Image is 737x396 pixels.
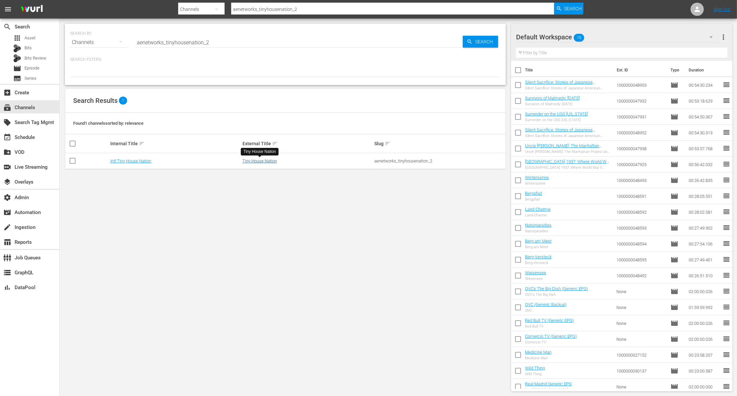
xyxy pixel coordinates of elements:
div: Silent Sacrifice: Stories of Japanese American Incarceration - Part 1 [525,134,611,138]
span: Channels [3,104,11,111]
div: Survivors of Malmedy: [DATE] [525,102,580,106]
a: Berg-Versteck [525,254,552,259]
span: reorder [722,287,730,295]
span: reorder [722,176,730,184]
a: Red Bull TV (Generic EPG) [525,318,574,323]
div: Wintersonne [525,181,549,186]
td: 00:54:30.313 [686,125,722,141]
a: Wiesensee [525,270,546,275]
span: reorder [722,382,730,390]
button: Search [554,3,583,15]
span: reorder [722,112,730,120]
a: Survivors of Malmedy: [DATE] [525,96,580,101]
div: Default Workspace [516,28,719,46]
td: 00:54:50.367 [686,109,722,125]
img: ans4CAIJ8jUAAAAAAAAAAAAAAAAAAAAAAAAgQb4GAAAAAAAAAAAAAAAAAAAAAAAAJMjXAAAAAAAAAAAAAAAAAAAAAAAAgAT5G... [16,2,48,17]
div: Uncle [PERSON_NAME]: The Manhattan Project and Beyond [525,150,611,154]
span: Series [25,75,36,82]
td: 00:23:58.207 [686,347,722,363]
span: VOD [3,148,11,156]
td: 00:23:00.587 [686,363,722,379]
span: sort [139,141,145,147]
a: Silent Sacrifice: Stories of Japanese American Incarceration - Part 2 [525,80,595,90]
a: Comercio TV (Generic EPG) [525,334,577,339]
span: more_vert [719,33,727,41]
a: Wintersonne [525,175,549,180]
div: Real [GEOGRAPHIC_DATA] [525,388,572,392]
span: Bits Review [25,55,46,62]
span: Episode [670,176,678,184]
td: 1000000048493 [614,172,668,188]
span: reorder [722,97,730,105]
td: 1000000048953 [614,77,668,93]
span: reorder [722,81,730,89]
span: Episode [670,351,678,359]
td: 00:53:18.629 [686,93,722,109]
th: Duration [685,61,724,79]
div: Berg am Meer [525,245,552,249]
span: GraphQL [3,269,11,277]
a: Medicine Man [525,350,552,355]
span: Automation [3,208,11,216]
span: Search [473,36,498,48]
a: Intl Tiny House Nation [110,158,151,163]
span: Asset [13,34,21,42]
span: Episode [670,335,678,343]
div: QVC [525,308,566,313]
th: Ext. ID [613,61,666,79]
div: Bits [13,44,21,52]
td: 1000000047925 [614,156,668,172]
span: Search Tag Mgmt [3,118,11,126]
td: 01:59:59.992 [686,299,722,315]
div: Wiesensee [525,277,546,281]
div: Slug [374,140,504,148]
td: None [614,331,668,347]
span: Ingestion [3,223,11,231]
span: sort [385,141,391,147]
div: Tiny House Nation [243,149,276,154]
a: Berg am Meer [525,239,552,243]
div: Channels [70,33,129,52]
button: Search [463,36,498,48]
span: reorder [722,240,730,247]
div: [GEOGRAPHIC_DATA] 1937: Where World War II Began [525,165,611,170]
td: 00:26:42.835 [686,172,722,188]
span: sort [272,141,278,147]
a: Surrender on the USS [US_STATE] [525,111,588,116]
div: Land-Charme [525,213,551,217]
span: Episode [670,113,678,121]
td: None [614,284,668,299]
th: Type [666,61,685,79]
td: 1000000030137 [614,363,668,379]
div: Bergpfad [525,197,542,201]
div: Comercio TV [525,340,577,344]
span: 1 [119,97,127,105]
button: more_vert [719,29,727,45]
td: 00:56:42.032 [686,156,722,172]
span: Episode [670,160,678,168]
span: Search [564,3,582,15]
span: Asset [25,35,35,41]
td: 00:28:05.551 [686,188,722,204]
td: 1000000048591 [614,188,668,204]
span: reorder [722,208,730,216]
td: None [614,299,668,315]
div: External Title [242,140,373,148]
span: Episode [670,272,678,280]
a: QVC (Generic Backup) [525,302,566,307]
td: 1000000027152 [614,347,668,363]
td: 02:00:00.000 [686,379,722,395]
span: Admin [3,194,11,201]
td: 1000000048593 [614,220,668,236]
div: Silent Sacrifice: Stories of Japanese American Incarceration - Part 2 [525,86,611,90]
span: Episode [670,129,678,137]
span: Episode [670,319,678,327]
span: reorder [722,303,730,311]
span: Episode [670,383,678,391]
span: Episode [670,303,678,311]
div: Wild Thing [525,372,545,376]
div: Internal Title [110,140,240,148]
span: reorder [722,255,730,263]
span: Episode [13,65,21,72]
a: Sign Out [713,7,731,12]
